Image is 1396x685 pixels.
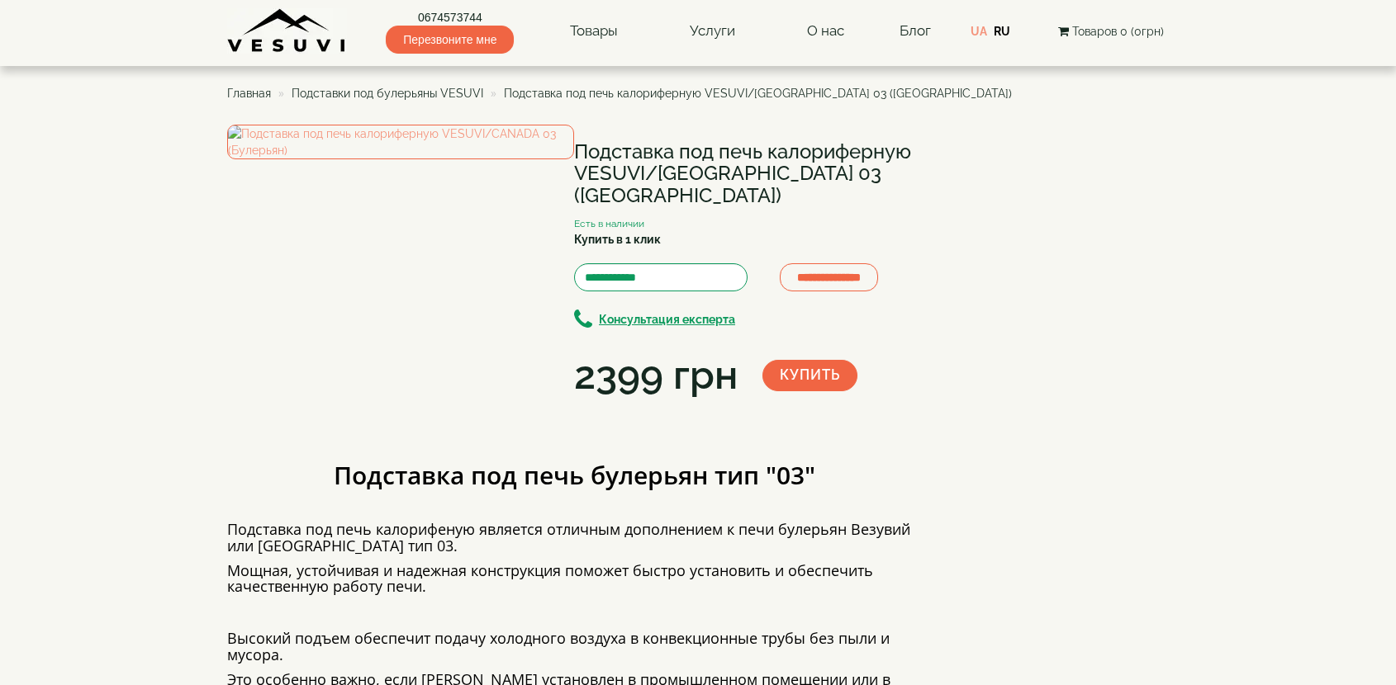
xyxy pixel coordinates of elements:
[553,12,634,50] a: Товары
[386,9,514,26] a: 0674573744
[599,313,735,326] b: Консультация експерта
[900,22,931,39] a: Блог
[791,12,861,50] a: О нас
[1053,22,1169,40] button: Товаров 0 (0грн)
[227,125,574,159] img: Подставка под печь калориферную VESUVI/CANADA 03 (Булерьян)
[971,25,987,38] a: UA
[227,631,921,664] h4: Высокий подъем обеспечит подачу холодного воздуха в конвекционные трубы без пыли и мусора.
[673,12,752,50] a: Услуги
[1072,25,1164,38] span: Товаров 0 (0грн)
[334,458,815,492] b: Подставка под печь булерьян тип "03"
[386,26,514,54] span: Перезвоните мне
[227,8,347,54] img: Завод VESUVI
[227,522,921,555] h4: Подставка под печь калорифеную является отличным дополнением к печи булерьян Везувий или [GEOGRAP...
[762,360,857,391] button: Купить
[994,25,1010,38] a: RU
[574,231,661,248] label: Купить в 1 клик
[227,563,921,596] h4: Мощная, устойчивая и надежная конструкция поможет быстро установить и обеспечить качественную раб...
[504,87,1012,100] span: Подставка под печь калориферную VESUVI/[GEOGRAPHIC_DATA] 03 ([GEOGRAPHIC_DATA])
[574,141,921,206] h1: Подставка под печь калориферную VESUVI/[GEOGRAPHIC_DATA] 03 ([GEOGRAPHIC_DATA])
[227,87,271,100] a: Главная
[292,87,483,100] a: Подставки под булерьяны VESUVI
[574,347,738,404] div: 2399 грн
[574,218,644,229] small: Есть в наличии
